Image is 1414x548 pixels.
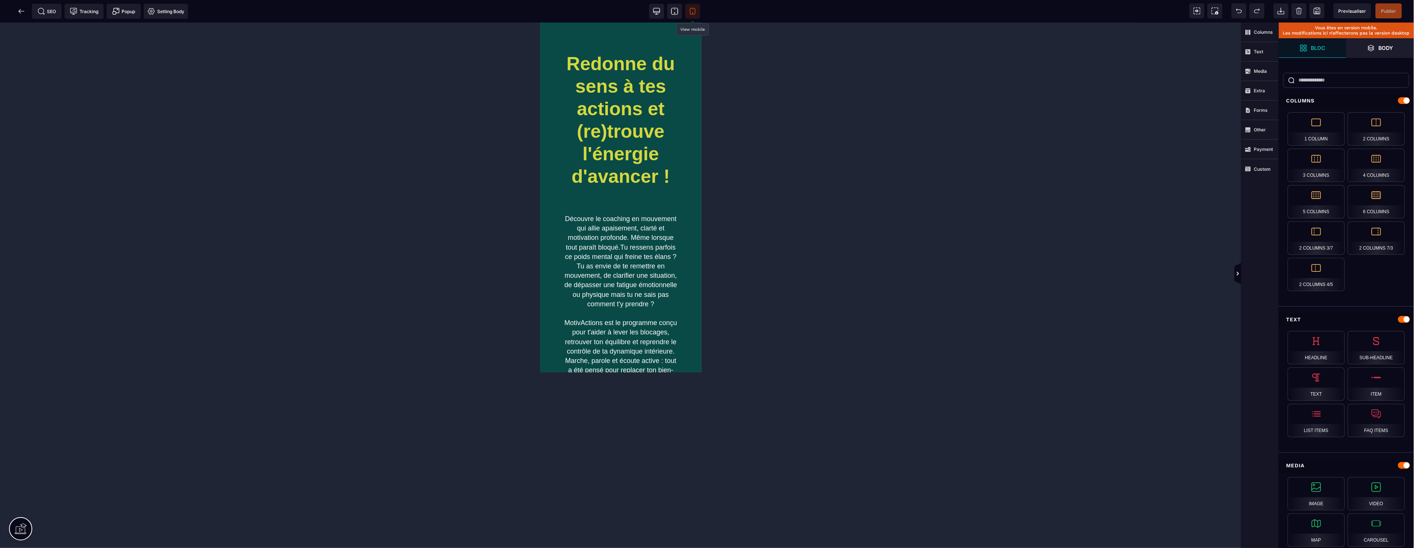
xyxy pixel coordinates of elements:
div: Columns [1279,94,1414,108]
div: Media [1279,459,1414,473]
h1: Redonne du sens à tes actions et (re)trouve l'énergie d'avancer ! [23,26,139,169]
div: 1 Column [1288,112,1345,146]
div: Item [1348,367,1405,401]
div: Text [1279,313,1414,327]
span: Open Layer Manager [1346,38,1414,58]
span: Open Blocks [1279,38,1346,58]
div: 2 Columns 3/7 [1288,221,1345,255]
strong: Media [1254,68,1267,74]
span: Screenshot [1208,3,1223,18]
strong: Payment [1254,146,1273,152]
p: Vous êtes en version mobile. [1283,25,1410,30]
strong: Extra [1254,88,1265,93]
strong: Body [1379,45,1393,51]
div: FAQ Items [1348,404,1405,437]
span: SEO [38,8,56,15]
strong: Text [1254,49,1264,54]
div: Video [1348,477,1405,510]
span: Tracking [70,8,98,15]
strong: Forms [1254,107,1268,113]
span: Setting Body [147,8,184,15]
div: 3 Columns [1288,149,1345,182]
span: View components [1190,3,1205,18]
div: 6 Columns [1348,185,1405,218]
div: 2 Columns [1348,112,1405,146]
div: 2 Columns 4/5 [1288,258,1345,291]
span: Popup [112,8,135,15]
strong: Columns [1254,29,1273,35]
div: Map [1288,513,1345,547]
strong: Custom [1254,166,1271,172]
div: 4 Columns [1348,149,1405,182]
div: 2 Columns 7/3 [1348,221,1405,255]
div: Sub-Headline [1348,331,1405,364]
div: Headline [1288,331,1345,364]
span: Previsualiser [1339,8,1366,14]
div: Carousel [1348,513,1405,547]
strong: Bloc [1311,45,1325,51]
span: Preview [1334,3,1371,18]
div: Image [1288,477,1345,510]
div: List Items [1288,404,1345,437]
p: Les modifications ici n’affecterons pas la version desktop [1283,30,1410,36]
h2: Découvre le coaching en mouvement qui allie apaisement, clarté et motivation profonde. Même lorsq... [23,188,139,375]
strong: Other [1254,127,1266,132]
span: Tu ressens parfois ce poids mental qui freine tes élans ? Tu as envie de te remettre en mouvement... [24,221,139,370]
span: Publier [1381,8,1396,14]
div: 5 Columns [1288,185,1345,218]
div: Text [1288,367,1345,401]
